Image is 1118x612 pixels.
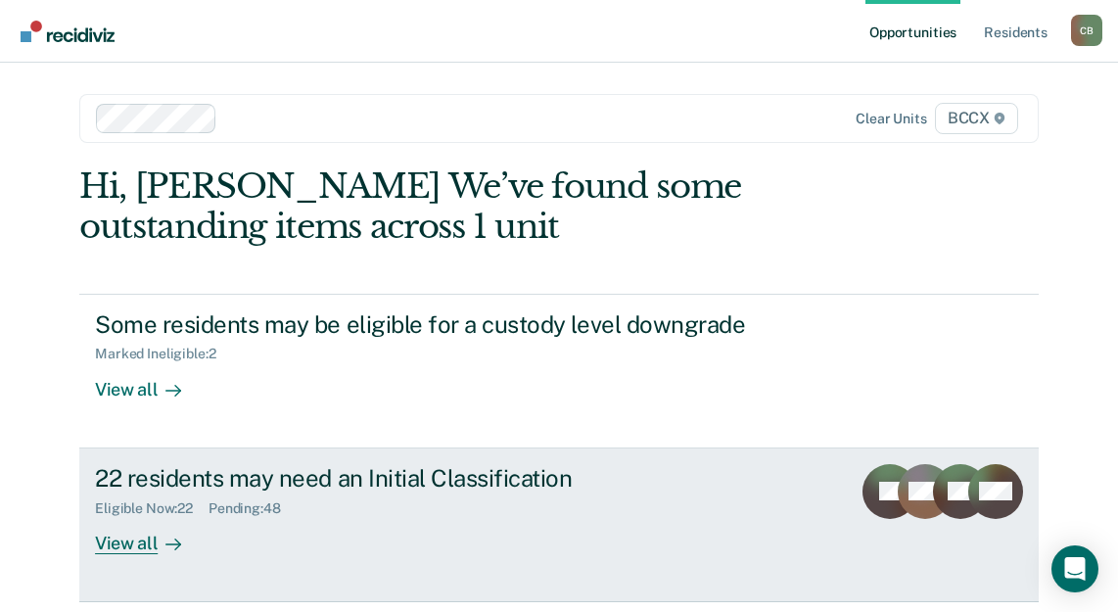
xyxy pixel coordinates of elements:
div: View all [95,362,205,400]
img: Recidiviz [21,21,115,42]
div: Eligible Now : 22 [95,500,209,517]
div: Clear units [856,111,927,127]
div: Marked Ineligible : 2 [95,346,231,362]
a: Some residents may be eligible for a custody level downgradeMarked Ineligible:2View all [79,294,1039,448]
button: Profile dropdown button [1071,15,1102,46]
div: 22 residents may need an Initial Classification [95,464,782,493]
div: Hi, [PERSON_NAME] We’ve found some outstanding items across 1 unit [79,166,847,247]
div: Some residents may be eligible for a custody level downgrade [95,310,782,339]
div: C B [1071,15,1102,46]
div: Pending : 48 [209,500,297,517]
div: Open Intercom Messenger [1051,545,1098,592]
a: 22 residents may need an Initial ClassificationEligible Now:22Pending:48View all [79,448,1039,602]
span: BCCX [935,103,1018,134]
div: View all [95,516,205,554]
